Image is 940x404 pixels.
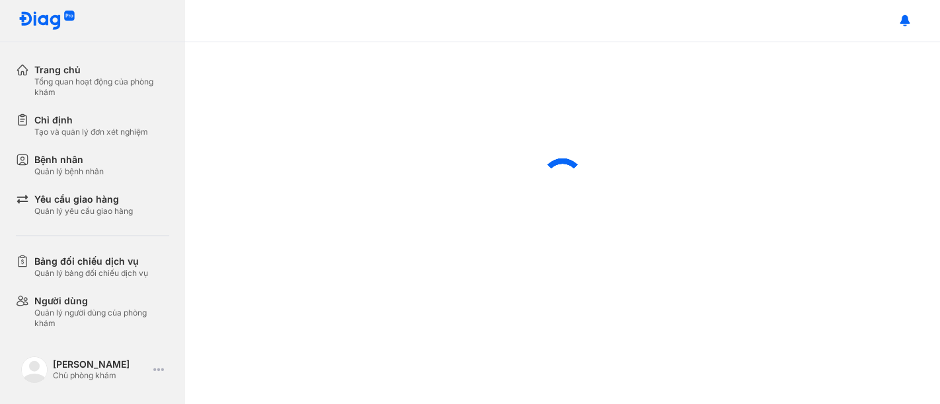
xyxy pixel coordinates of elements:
[53,370,148,381] div: Chủ phòng khám
[34,193,133,206] div: Yêu cầu giao hàng
[34,166,104,177] div: Quản lý bệnh nhân
[34,255,148,268] div: Bảng đối chiếu dịch vụ
[34,63,169,77] div: Trang chủ
[34,206,133,217] div: Quản lý yêu cầu giao hàng
[34,114,148,127] div: Chỉ định
[34,127,148,137] div: Tạo và quản lý đơn xét nghiệm
[34,153,104,166] div: Bệnh nhân
[34,308,169,329] div: Quản lý người dùng của phòng khám
[53,358,148,370] div: [PERSON_NAME]
[34,294,169,308] div: Người dùng
[19,11,75,31] img: logo
[21,356,48,383] img: logo
[34,268,148,279] div: Quản lý bảng đối chiếu dịch vụ
[34,77,169,98] div: Tổng quan hoạt động của phòng khám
